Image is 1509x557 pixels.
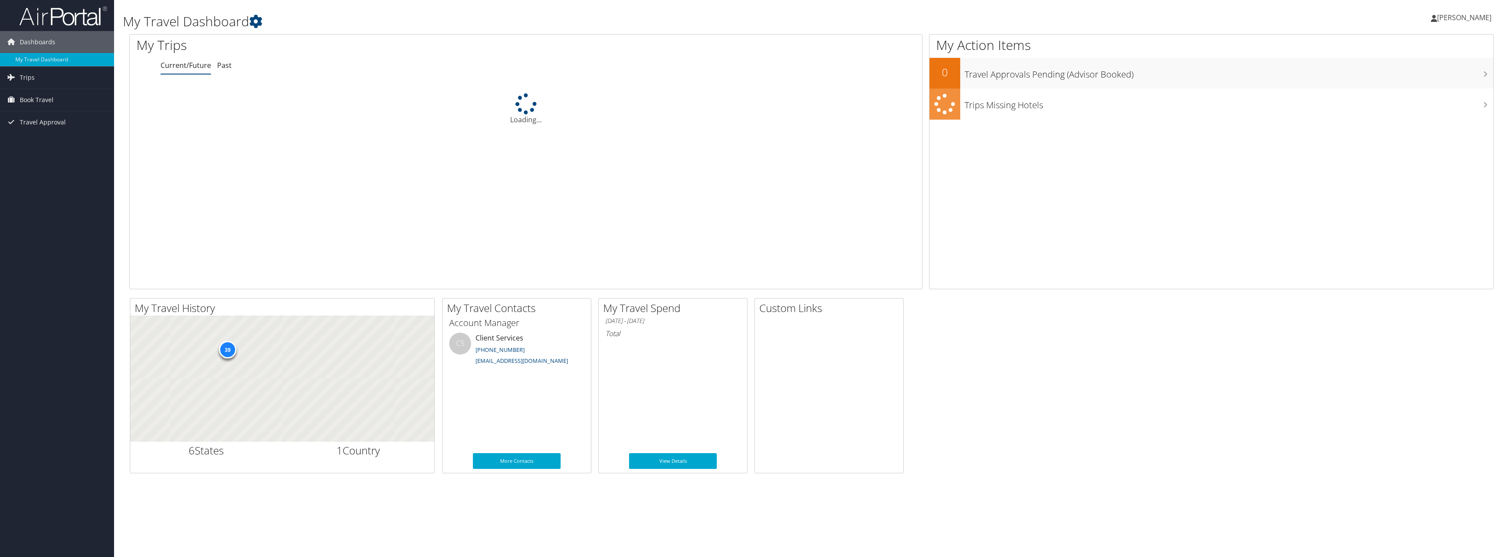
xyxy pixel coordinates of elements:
[965,64,1493,81] h3: Travel Approvals Pending (Advisor Booked)
[930,65,960,80] h2: 0
[336,443,343,458] span: 1
[449,317,584,329] h3: Account Manager
[217,60,232,70] a: Past
[605,329,740,338] h6: Total
[20,111,66,133] span: Travel Approval
[130,93,922,125] div: Loading...
[629,453,717,469] a: View Details
[161,60,211,70] a: Current/Future
[930,36,1493,54] h1: My Action Items
[476,346,525,354] a: [PHONE_NUMBER]
[189,443,195,458] span: 6
[218,341,236,358] div: 39
[1431,4,1500,31] a: [PERSON_NAME]
[20,67,35,89] span: Trips
[965,95,1493,111] h3: Trips Missing Hotels
[137,443,276,458] h2: States
[447,301,591,316] h2: My Travel Contacts
[136,36,585,54] h1: My Trips
[449,333,471,355] div: CS
[759,301,903,316] h2: Custom Links
[603,301,747,316] h2: My Travel Spend
[19,6,107,26] img: airportal-logo.png
[930,58,1493,89] a: 0Travel Approvals Pending (Advisor Booked)
[20,31,55,53] span: Dashboards
[289,443,428,458] h2: Country
[445,333,589,369] li: Client Services
[605,317,740,325] h6: [DATE] - [DATE]
[473,453,561,469] a: More Contacts
[930,89,1493,120] a: Trips Missing Hotels
[135,301,434,316] h2: My Travel History
[476,357,568,365] a: [EMAIL_ADDRESS][DOMAIN_NAME]
[123,12,1041,31] h1: My Travel Dashboard
[20,89,54,111] span: Book Travel
[1437,13,1491,22] span: [PERSON_NAME]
